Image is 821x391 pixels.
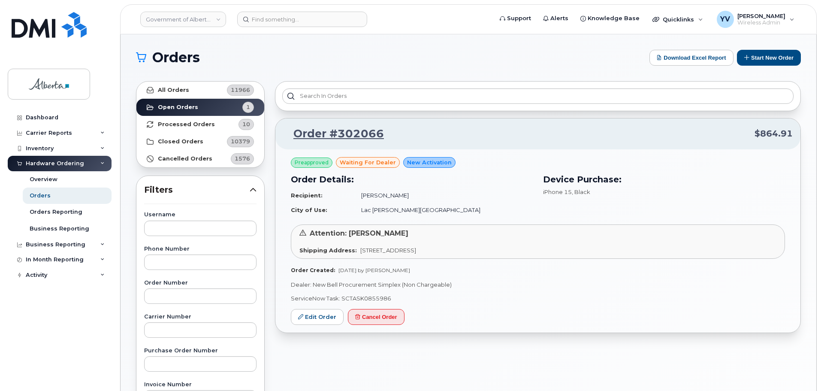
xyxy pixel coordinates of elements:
[572,188,590,195] span: , Black
[136,133,264,150] a: Closed Orders10379
[242,120,250,128] span: 10
[136,82,264,99] a: All Orders11966
[299,247,357,254] strong: Shipping Address:
[158,87,189,94] strong: All Orders
[144,382,257,388] label: Invoice Number
[543,173,785,186] h3: Device Purchase:
[231,137,250,145] span: 10379
[543,188,572,195] span: iPhone 15
[291,173,533,186] h3: Order Details:
[649,50,733,66] button: Download Excel Report
[295,159,329,167] span: Preapproved
[231,86,250,94] span: 11966
[291,267,335,273] strong: Order Created:
[152,51,200,64] span: Orders
[144,314,257,320] label: Carrier Number
[348,309,404,325] button: Cancel Order
[158,121,215,128] strong: Processed Orders
[340,158,396,167] span: waiting for dealer
[407,158,452,167] span: New Activation
[136,116,264,133] a: Processed Orders10
[353,188,533,203] td: [PERSON_NAME]
[353,203,533,218] td: Lac [PERSON_NAME][GEOGRAPHIC_DATA]
[310,229,408,237] span: Attention: [PERSON_NAME]
[291,294,785,303] p: ServiceNow Task: SCTASK0855986
[158,155,212,162] strong: Cancelled Orders
[755,127,793,140] span: $864.91
[360,247,416,254] span: [STREET_ADDRESS]
[283,126,384,142] a: Order #302066
[136,150,264,167] a: Cancelled Orders1576
[136,99,264,116] a: Open Orders1
[144,184,250,196] span: Filters
[144,212,257,218] label: Username
[158,138,203,145] strong: Closed Orders
[291,309,344,325] a: Edit Order
[737,50,801,66] button: Start New Order
[282,88,794,104] input: Search in orders
[144,280,257,286] label: Order Number
[158,104,198,111] strong: Open Orders
[144,348,257,354] label: Purchase Order Number
[291,281,785,289] p: Dealer: New Bell Procurement Simplex (Non Chargeable)
[144,246,257,252] label: Phone Number
[291,192,323,199] strong: Recipient:
[291,206,327,213] strong: City of Use:
[246,103,250,111] span: 1
[338,267,410,273] span: [DATE] by [PERSON_NAME]
[235,155,250,163] span: 1576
